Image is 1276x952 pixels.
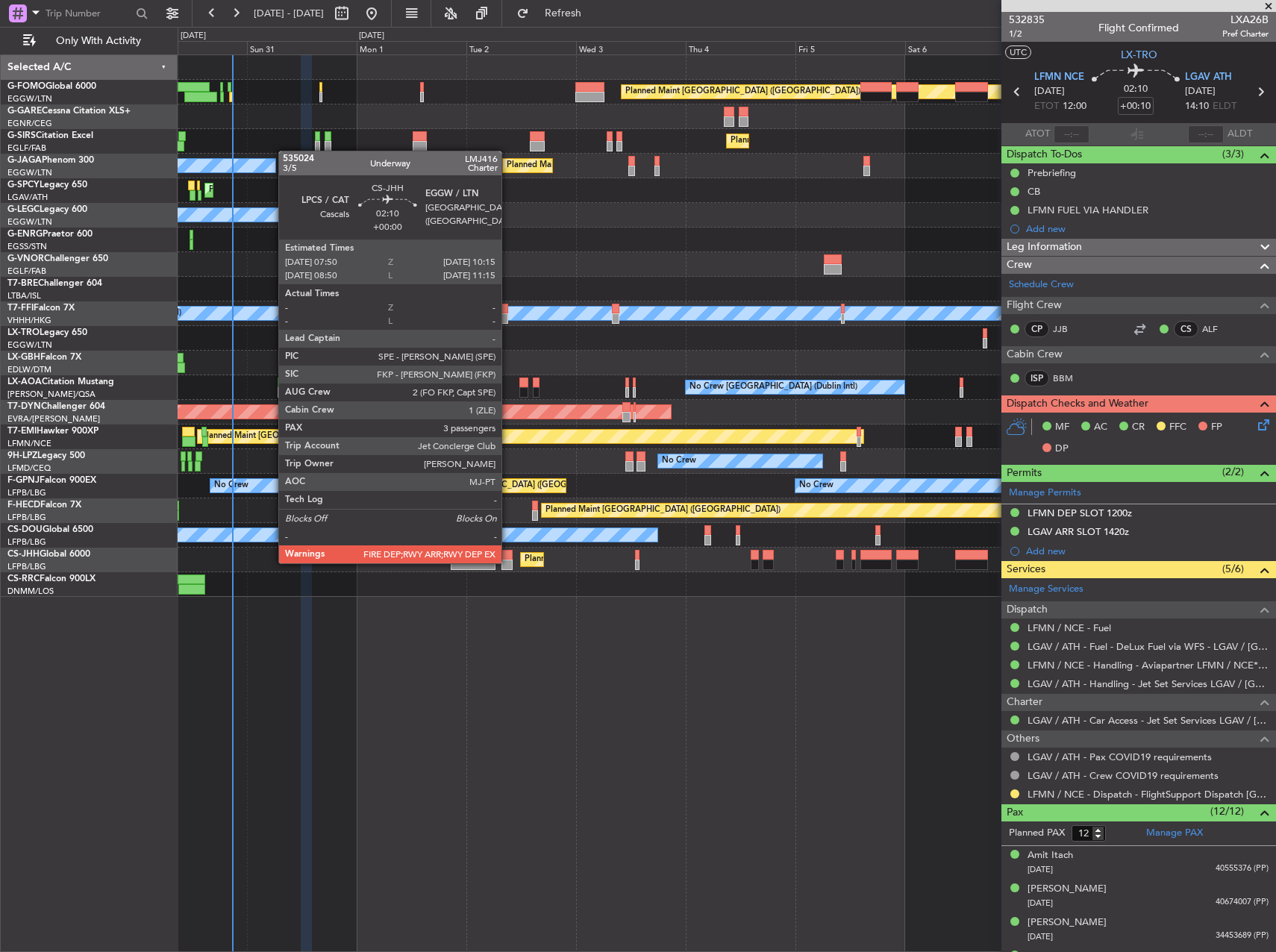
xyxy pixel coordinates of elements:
[7,241,47,252] a: EGSS/STN
[7,266,46,277] a: EGLF/FAB
[545,499,781,522] div: Planned Maint [GEOGRAPHIC_DATA] ([GEOGRAPHIC_DATA])
[324,499,358,522] div: No Crew
[7,451,85,460] a: 9H-LPZLegacy 500
[7,463,51,474] a: LFMD/CEQ
[7,512,46,523] a: LFPB/LBG
[1028,166,1076,179] div: Prebriefing
[410,302,660,325] div: Planned Maint [GEOGRAPHIC_DATA] ([GEOGRAPHIC_DATA] Intl)
[359,30,384,43] div: [DATE]
[1007,395,1148,413] span: Dispatch Checks and Weather
[905,41,1015,54] div: Sat 6
[1028,714,1269,727] a: LGAV / ATH - Car Access - Jet Set Services LGAV / [GEOGRAPHIC_DATA]
[7,205,40,214] span: G-LEGC
[1053,322,1086,336] a: JJB
[7,501,40,510] span: F-HECD
[1009,28,1045,40] span: 1/2
[1054,125,1089,143] input: --:--
[7,192,48,203] a: LGAV/ATH
[7,525,93,534] a: CS-DOUGlobal 6500
[7,131,93,140] a: G-SIRSCitation Excel
[1121,47,1157,63] span: LX-TRO
[7,402,41,411] span: T7-DYN
[1028,525,1129,538] div: LGAV ARR SLOT 1420z
[137,41,246,54] div: Sat 30
[1202,322,1236,336] a: ALF
[7,107,42,116] span: G-GARE
[1034,70,1084,85] span: LFMN NCE
[731,130,966,152] div: Planned Maint [GEOGRAPHIC_DATA] ([GEOGRAPHIC_DATA])
[1146,826,1203,841] a: Manage PAX
[576,41,686,54] div: Wed 3
[7,328,40,337] span: LX-TRO
[7,181,40,190] span: G-SPCY
[1028,659,1269,671] a: LFMN / NCE - Handling - Aviapartner LFMN / NCE*****MY HANDLING****
[1063,99,1086,114] span: 12:00
[1028,185,1040,198] div: CB
[7,254,44,263] span: G-VNOR
[7,216,52,228] a: EGGW/LTN
[510,1,599,25] button: Refresh
[209,179,381,201] div: Planned Maint Athens ([PERSON_NAME] Intl)
[254,7,324,20] span: [DATE] - [DATE]
[1028,751,1212,763] a: LGAV / ATH - Pax COVID19 requirements
[7,181,87,190] a: G-SPCYLegacy 650
[1222,464,1244,480] span: (2/2)
[1026,222,1269,235] div: Add new
[799,475,834,497] div: No Crew
[7,427,37,436] span: T7-EMI
[7,82,96,91] a: G-FOMOGlobal 6000
[1174,321,1198,337] div: CS
[357,41,466,54] div: Mon 1
[1132,420,1145,435] span: CR
[1185,99,1209,114] span: 14:10
[466,41,576,54] div: Tue 2
[7,574,40,583] span: CS-RRC
[7,230,93,239] a: G-ENRGPraetor 600
[1213,99,1236,114] span: ELDT
[1009,278,1074,292] a: Schedule Crew
[7,550,40,559] span: CS-JHH
[1007,561,1045,578] span: Services
[1028,931,1053,942] span: [DATE]
[1098,20,1179,36] div: Flight Confirmed
[1025,127,1050,142] span: ATOT
[1025,321,1049,337] div: CP
[1055,442,1069,457] span: DP
[1007,146,1082,163] span: Dispatch To-Dos
[7,315,51,326] a: VHHH/HKG
[7,402,105,411] a: T7-DYNChallenger 604
[1094,420,1107,435] span: AC
[1211,420,1222,435] span: FP
[7,156,94,165] a: G-JAGAPhenom 300
[7,304,34,313] span: T7-FFI
[507,154,742,177] div: Planned Maint [GEOGRAPHIC_DATA] ([GEOGRAPHIC_DATA])
[214,475,248,497] div: No Crew
[7,451,37,460] span: 9H-LPZ
[1009,582,1083,597] a: Manage Services
[7,143,46,154] a: EGLF/FAB
[7,536,46,548] a: LFPB/LBG
[247,41,357,54] div: Sun 31
[1053,372,1086,385] a: BBM
[1007,346,1063,363] span: Cabin Crew
[1216,930,1269,942] span: 34453689 (PP)
[1028,640,1269,653] a: LGAV / ATH - Fuel - DeLux Fuel via WFS - LGAV / [GEOGRAPHIC_DATA]
[1210,804,1244,819] span: (12/12)
[7,279,102,288] a: T7-BREChallenger 604
[1009,826,1065,841] label: Planned PAX
[7,561,46,572] a: LFPB/LBG
[7,427,98,436] a: T7-EMIHawker 900XP
[1009,12,1045,28] span: 532835
[1005,46,1031,59] button: UTC
[7,413,100,425] a: EVRA/[PERSON_NAME]
[1028,848,1073,863] div: Amit Itach
[7,230,43,239] span: G-ENRG
[1007,730,1039,748] span: Others
[7,438,51,449] a: LFMN/NCE
[1028,915,1107,930] div: [PERSON_NAME]
[662,450,696,472] div: No Crew
[7,353,81,362] a: LX-GBHFalcon 7X
[7,131,36,140] span: G-SIRS
[1227,127,1252,142] span: ALDT
[1028,204,1148,216] div: LFMN FUEL VIA HANDLER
